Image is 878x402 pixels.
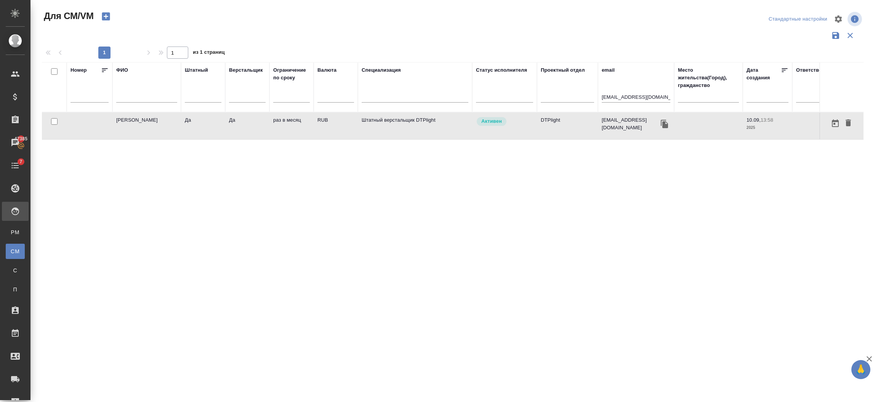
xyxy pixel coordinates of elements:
[6,263,25,278] a: С
[829,10,848,28] span: Настроить таблицу
[848,12,864,26] span: Посмотреть информацию
[15,158,27,166] span: 7
[6,282,25,297] a: П
[537,113,598,139] td: DTPlight
[10,228,21,236] span: PM
[10,135,32,143] span: 47385
[317,66,336,74] div: Валюта
[854,362,867,378] span: 🙏
[42,10,94,22] span: Для СМ/VM
[602,116,659,132] p: [EMAIL_ADDRESS][DOMAIN_NAME]
[225,113,269,139] td: Да
[10,286,21,293] span: П
[362,66,401,74] div: Специализация
[602,66,615,74] div: email
[767,13,829,25] div: split button
[314,113,358,139] td: RUB
[747,66,781,82] div: Дата создания
[116,66,128,74] div: ФИО
[2,133,29,152] a: 47385
[362,116,468,124] p: Штатный верстальщик DTPlight
[541,66,585,74] div: Проектный отдел
[659,118,670,130] button: Скопировать
[842,116,855,130] button: Удалить
[829,116,842,130] button: Открыть календарь загрузки
[481,117,502,125] p: Активен
[97,10,115,23] button: Создать
[269,113,314,139] td: раз в месяц
[2,156,29,175] a: 7
[761,117,773,123] p: 13:58
[181,113,225,139] td: Да
[828,28,843,43] button: Сохранить фильтры
[273,66,310,82] div: Ограничение по сроку
[185,66,208,74] div: Штатный
[10,248,21,255] span: CM
[10,267,21,274] span: С
[476,66,527,74] div: Статус исполнителя
[796,66,835,74] div: Ответственный
[678,66,739,89] div: Место жительства(Город), гражданство
[851,360,870,379] button: 🙏
[229,66,263,74] div: Верстальщик
[843,28,857,43] button: Сбросить фильтры
[193,48,225,59] span: из 1 страниц
[70,66,87,74] div: Номер
[112,113,181,139] td: [PERSON_NAME]
[6,244,25,259] a: CM
[747,117,761,123] p: 10.09,
[747,124,788,132] p: 2025
[6,225,25,240] a: PM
